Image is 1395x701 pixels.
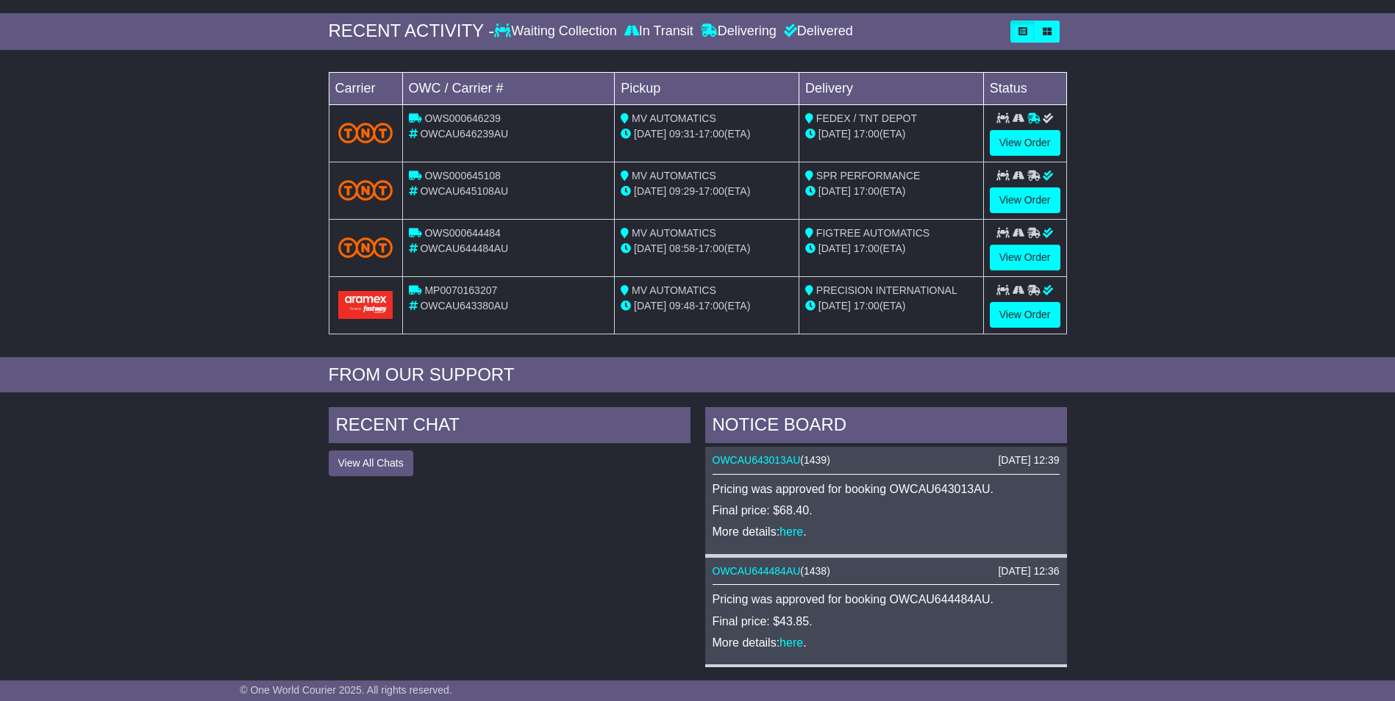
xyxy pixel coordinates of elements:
[632,170,716,181] span: MV AUTOMATICS
[998,565,1059,578] div: [DATE] 12:36
[632,284,716,296] span: MV AUTOMATICS
[634,300,666,312] span: [DATE]
[621,298,793,314] div: - (ETA)
[713,565,1060,578] div: ( )
[669,300,695,312] span: 09:48
[805,126,977,142] div: (ETA)
[854,242,880,254] span: 17:00
[998,454,1059,467] div: [DATE] 12:39
[621,184,793,199] div: - (ETA)
[854,128,880,140] span: 17:00
[621,241,793,256] div: - (ETA)
[713,565,801,577] a: OWCAU644484AU
[854,185,880,197] span: 17:00
[699,128,724,140] span: 17:00
[818,128,851,140] span: [DATE]
[669,242,695,254] span: 08:58
[615,72,799,104] td: Pickup
[818,300,851,312] span: [DATE]
[402,72,615,104] td: OWC / Carrier #
[338,180,393,200] img: TNT_Domestic.png
[699,185,724,197] span: 17:00
[329,21,495,42] div: RECENT ACTIVITY -
[805,184,977,199] div: (ETA)
[713,503,1060,517] p: Final price: $68.40.
[420,128,508,140] span: OWCAU646239AU
[713,454,801,466] a: OWCAU643013AU
[699,300,724,312] span: 17:00
[804,565,827,577] span: 1438
[990,245,1060,270] a: View Order
[634,242,666,254] span: [DATE]
[816,112,917,124] span: FEDEX / TNT DEPOT
[804,454,827,466] span: 1439
[338,123,393,143] img: TNT_Domestic.png
[420,242,508,254] span: OWCAU644484AU
[805,241,977,256] div: (ETA)
[854,300,880,312] span: 17:00
[494,24,620,40] div: Waiting Collection
[805,298,977,314] div: (ETA)
[713,525,1060,539] p: More details: .
[329,364,1067,386] div: FROM OUR SUPPORT
[990,302,1060,328] a: View Order
[816,170,921,181] span: SPR PERFORMANCE
[799,72,983,104] td: Delivery
[240,684,452,696] span: © One World Courier 2025. All rights reserved.
[705,407,1067,447] div: NOTICE BOARD
[990,130,1060,156] a: View Order
[713,454,1060,467] div: ( )
[713,592,1060,606] p: Pricing was approved for booking OWCAU644484AU.
[329,450,413,476] button: View All Chats
[780,24,853,40] div: Delivered
[818,242,851,254] span: [DATE]
[634,185,666,197] span: [DATE]
[990,187,1060,213] a: View Order
[816,284,957,296] span: PRECISION INTERNATIONAL
[420,300,508,312] span: OWCAU643380AU
[779,636,803,649] a: here
[713,614,1060,628] p: Final price: $43.85.
[621,24,697,40] div: In Transit
[329,72,402,104] td: Carrier
[669,185,695,197] span: 09:29
[338,291,393,318] img: Aramex.png
[420,185,508,197] span: OWCAU645108AU
[632,112,716,124] span: MV AUTOMATICS
[713,482,1060,496] p: Pricing was approved for booking OWCAU643013AU.
[699,242,724,254] span: 17:00
[632,227,716,239] span: MV AUTOMATICS
[983,72,1066,104] td: Status
[424,112,501,124] span: OWS000646239
[338,237,393,257] img: TNT_Domestic.png
[818,185,851,197] span: [DATE]
[424,170,501,181] span: OWS000645108
[816,227,930,239] span: FIGTREE AUTOMATICS
[697,24,780,40] div: Delivering
[634,128,666,140] span: [DATE]
[424,284,497,296] span: MP0070163207
[669,128,695,140] span: 09:31
[621,126,793,142] div: - (ETA)
[424,227,501,239] span: OWS000644484
[329,407,691,447] div: RECENT CHAT
[713,636,1060,650] p: More details: .
[779,525,803,538] a: here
